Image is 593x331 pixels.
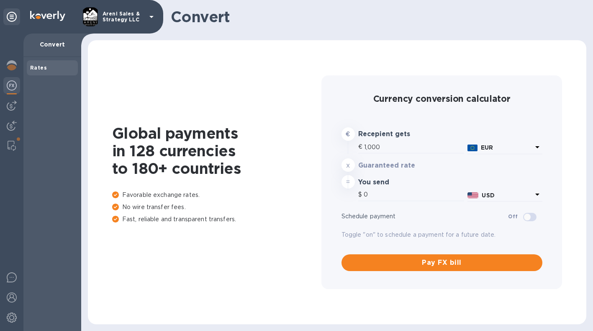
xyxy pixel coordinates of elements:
[7,80,17,91] img: Foreign exchange
[346,131,350,137] strong: €
[30,65,47,71] b: Rates
[30,11,65,21] img: Logo
[358,130,440,138] h3: Recepient gets
[341,175,355,189] div: =
[467,192,479,198] img: USD
[341,230,542,239] p: Toggle "on" to schedule a payment for a future date.
[341,93,542,104] h2: Currency conversion calculator
[112,215,321,224] p: Fast, reliable and transparent transfers.
[358,178,440,186] h3: You send
[103,11,144,23] p: Areni Sales & Strategy LLC
[112,203,321,212] p: No wire transfer fees.
[30,40,74,49] p: Convert
[358,189,364,201] div: $
[508,213,518,220] b: Off
[3,8,20,25] div: Unpin categories
[364,141,464,153] input: Amount
[112,124,321,177] h1: Global payments in 128 currencies to 180+ countries
[341,158,355,172] div: x
[348,258,536,268] span: Pay FX bill
[341,254,542,271] button: Pay FX bill
[481,144,493,151] b: EUR
[171,8,580,26] h1: Convert
[112,191,321,199] p: Favorable exchange rates.
[358,162,440,170] h3: Guaranteed rate
[482,192,494,199] b: USD
[364,189,464,201] input: Amount
[358,141,364,153] div: €
[341,212,508,221] p: Schedule payment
